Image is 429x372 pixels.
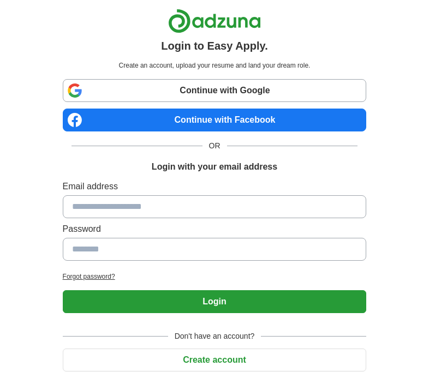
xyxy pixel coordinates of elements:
[202,140,227,152] span: OR
[161,38,268,54] h1: Login to Easy Apply.
[63,272,367,281] a: Forgot password?
[63,79,367,102] a: Continue with Google
[65,61,365,70] p: Create an account, upload your resume and land your dream role.
[63,349,367,371] button: Create account
[63,109,367,131] a: Continue with Facebook
[168,9,261,33] img: Adzuna logo
[63,290,367,313] button: Login
[63,223,367,236] label: Password
[168,331,261,342] span: Don't have an account?
[63,355,367,364] a: Create account
[63,180,367,193] label: Email address
[152,160,277,173] h1: Login with your email address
